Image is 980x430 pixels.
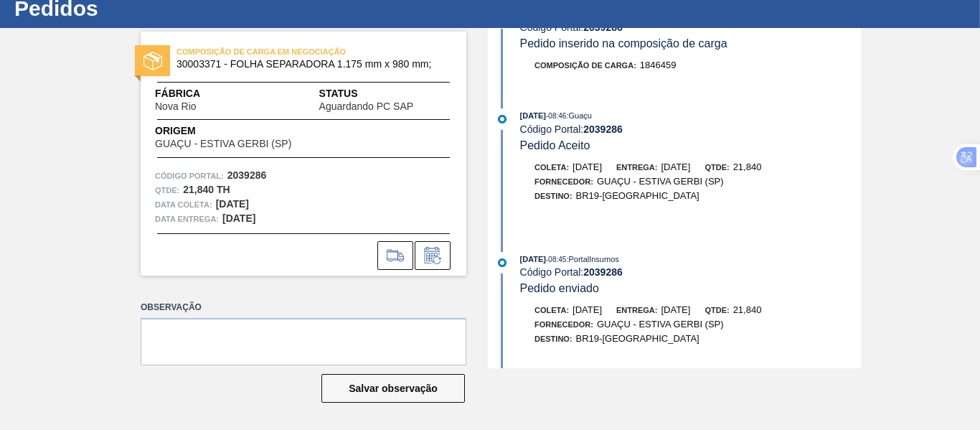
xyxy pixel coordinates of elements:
[566,111,591,120] span: : Guaçu
[155,197,212,212] span: Data coleta:
[661,304,690,315] span: [DATE]
[534,306,569,314] span: Coleta:
[546,112,566,120] span: - 08:46
[155,212,219,226] span: Data entrega:
[576,190,699,201] span: BR19-[GEOGRAPHIC_DATA]
[733,304,762,315] span: 21,840
[155,101,197,112] span: Nova Rio
[616,306,657,314] span: Entrega:
[143,52,162,70] img: status
[141,297,466,318] label: Observação
[705,306,729,314] span: Qtde:
[534,320,593,329] span: Fornecedor:
[377,241,413,270] div: Ir para Composição de Carga
[733,162,762,172] span: 21,840
[520,111,546,120] span: [DATE]
[534,61,636,70] span: Composição de Carga :
[520,282,599,294] span: Pedido enviado
[155,123,332,139] span: Origem
[616,163,657,172] span: Entrega:
[705,163,729,172] span: Qtde:
[566,255,618,263] span: : PortalInsumos
[534,163,569,172] span: Coleta:
[597,176,724,187] span: GUAÇU - ESTIVA GERBI (SP)
[520,139,590,151] span: Pedido Aceito
[597,319,724,329] span: GUAÇU - ESTIVA GERBI (SP)
[576,333,699,344] span: BR19-[GEOGRAPHIC_DATA]
[176,45,377,59] span: COMPOSIÇÃO DE CARGA EM NEGOCIAÇÃO
[183,184,230,195] strong: 21,840 TH
[319,101,414,112] span: Aguardando PC SAP
[498,115,507,123] img: atual
[520,22,861,33] div: Código Portal:
[155,86,242,101] span: Fábrica
[520,255,546,263] span: [DATE]
[520,123,861,135] div: Código Portal:
[534,192,573,200] span: Destino:
[176,59,437,70] span: 30003371 - FOLHA SEPARADORA 1.175 mm x 980 mm;
[319,86,452,101] span: Status
[573,304,602,315] span: [DATE]
[583,123,623,135] strong: 2039286
[661,162,690,172] span: [DATE]
[498,258,507,267] img: atual
[520,266,861,278] div: Código Portal:
[520,37,727,50] span: Pedido inserido na composição de carga
[155,169,224,183] span: Código Portal:
[227,169,267,181] strong: 2039286
[583,266,623,278] strong: 2039286
[216,198,249,210] strong: [DATE]
[534,177,593,186] span: Fornecedor:
[573,162,602,172] span: [DATE]
[546,256,566,263] span: - 08:45
[415,241,451,270] div: Informar alteração no pedido
[640,60,677,70] span: 1846459
[534,335,573,343] span: Destino:
[583,22,623,33] strong: 2039286
[321,374,465,403] button: Salvar observação
[155,183,179,197] span: Qtde :
[222,212,255,224] strong: [DATE]
[155,139,291,149] span: GUAÇU - ESTIVA GERBI (SP)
